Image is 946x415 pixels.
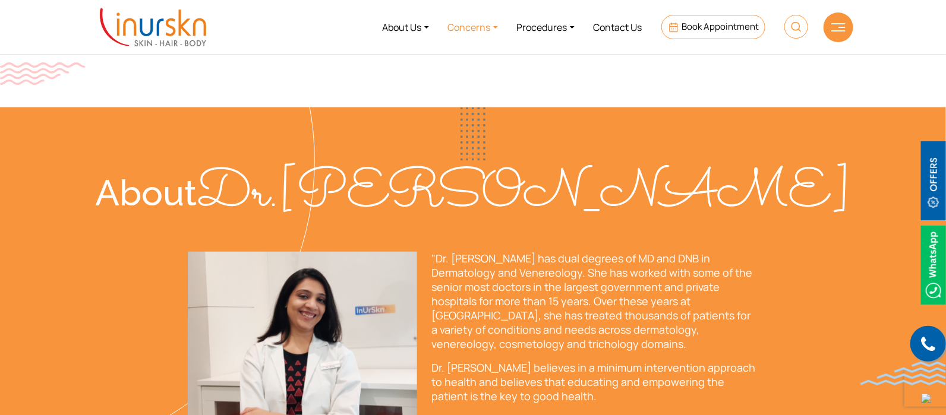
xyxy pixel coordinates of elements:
span: Book Appointment [682,20,759,33]
img: Whatsappicon [921,226,946,305]
img: up-blue-arrow.svg [922,394,931,403]
a: Contact Us [584,5,652,49]
img: HeaderSearch [784,15,808,39]
span: Dr.[PERSON_NAME] [197,156,851,235]
img: hamLine.svg [831,23,846,31]
a: Procedures [507,5,584,49]
a: Concerns [439,5,507,49]
img: blueDots2 [461,107,485,161]
img: bluewave [860,362,946,385]
div: About [93,167,853,222]
a: Whatsappicon [921,257,946,270]
img: offerBt [921,141,946,220]
p: "Dr. [PERSON_NAME] has dual degrees of MD and DNB in Dermatology and Venereology. She has worked ... [431,252,758,351]
img: inurskn-logo [100,8,206,46]
a: Book Appointment [661,15,765,39]
p: Dr. [PERSON_NAME] believes in a minimum intervention approach to health and believes that educati... [431,361,758,404]
a: About Us [373,5,439,49]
